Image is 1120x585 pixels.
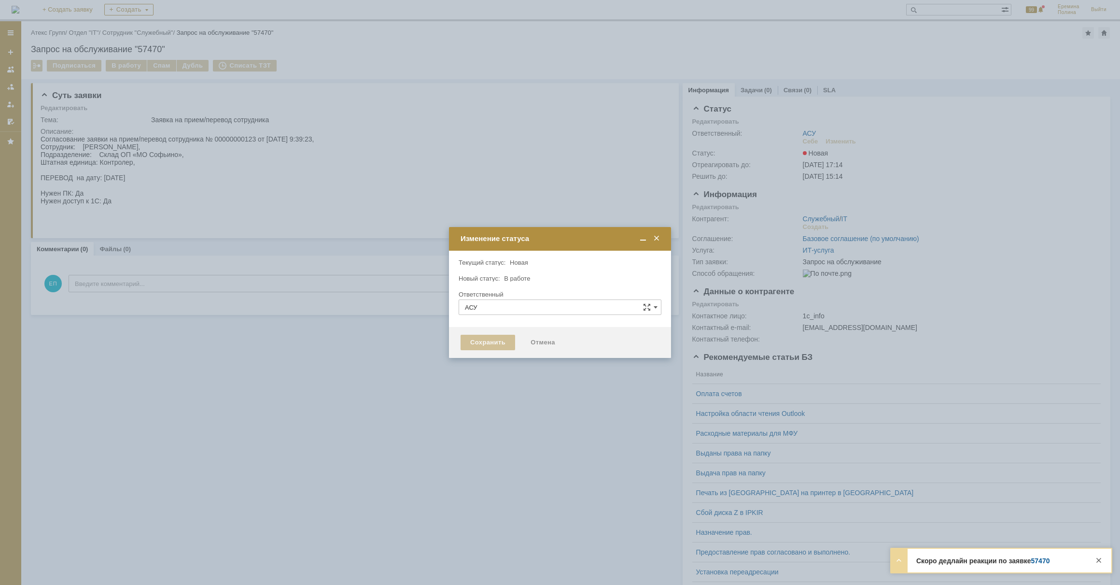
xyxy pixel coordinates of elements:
span: Новая [510,259,528,266]
strong: Скоро дедлайн реакции по заявке [916,557,1050,565]
a: 57470 [1031,557,1050,565]
label: Новый статус: [459,275,500,282]
div: Ответственный [459,291,659,298]
span: Свернуть (Ctrl + M) [638,234,648,243]
div: Закрыть [1093,555,1105,566]
span: Сложная форма [643,303,651,311]
label: Текущий статус: [459,259,505,266]
span: Закрыть [652,234,661,243]
div: Развернуть [893,555,905,566]
span: В работе [504,275,530,282]
div: Изменение статуса [461,234,661,243]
